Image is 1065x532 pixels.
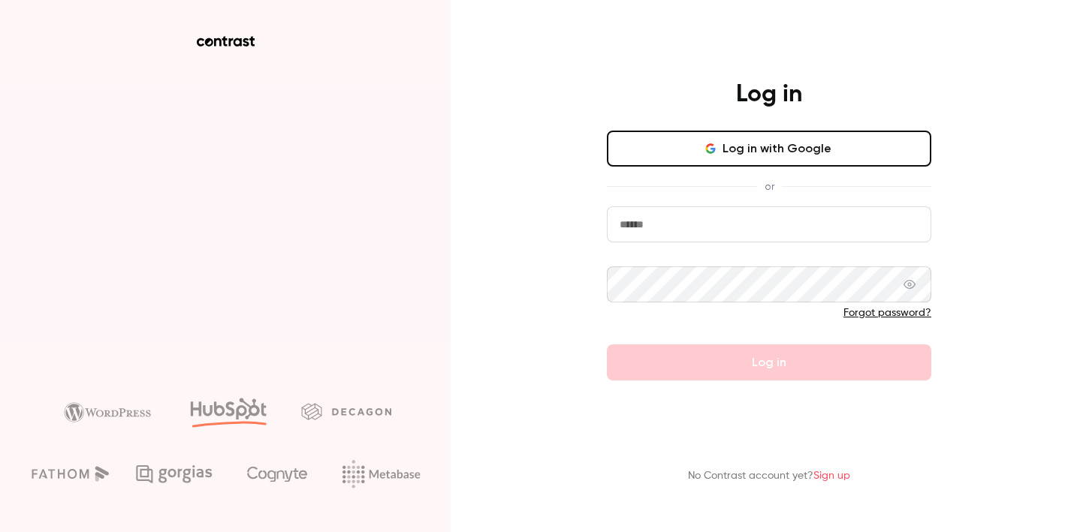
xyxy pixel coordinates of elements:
a: Forgot password? [843,308,931,318]
span: or [757,179,782,194]
p: No Contrast account yet? [688,468,850,484]
button: Log in with Google [607,131,931,167]
a: Sign up [813,470,850,481]
h4: Log in [736,80,802,110]
img: decagon [301,403,391,419]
